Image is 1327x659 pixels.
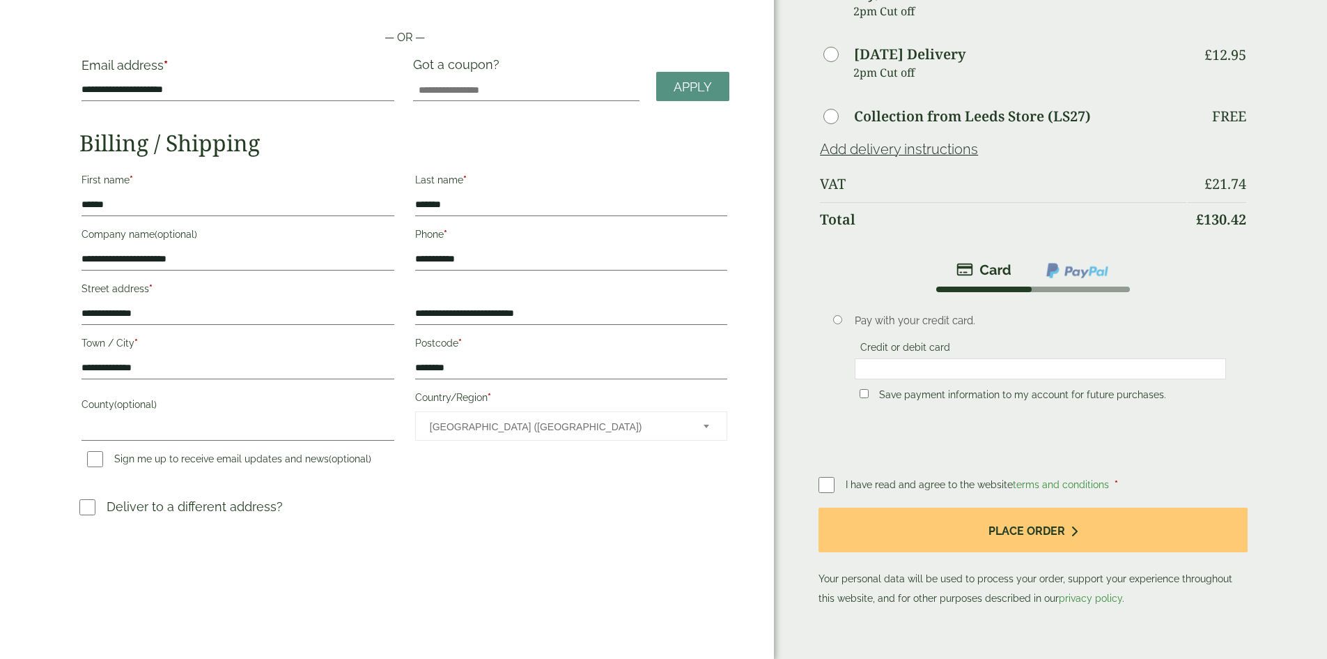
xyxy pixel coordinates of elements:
span: Country/Region [415,411,727,441]
label: Phone [415,225,727,248]
abbr: required [1115,479,1118,490]
span: Apply [674,79,712,95]
th: Total [820,202,1186,236]
bdi: 130.42 [1196,210,1246,229]
abbr: required [444,229,447,240]
p: Your personal data will be used to process your order, support your experience throughout this we... [818,508,1247,609]
th: VAT [820,167,1186,201]
span: £ [1204,174,1212,193]
abbr: required [134,338,138,349]
p: — OR — [79,29,729,46]
abbr: required [488,392,491,403]
label: Email address [82,59,394,79]
span: (optional) [114,399,157,410]
iframe: Secure card payment input frame [859,363,1222,375]
img: ppcp-gateway.png [1045,262,1110,280]
label: County [82,395,394,418]
p: Pay with your credit card. [855,313,1226,328]
a: privacy policy [1059,593,1122,604]
p: 2pm Cut off [853,62,1186,83]
bdi: 21.74 [1204,174,1246,193]
a: Apply [656,72,729,102]
abbr: required [130,174,133,185]
span: (optional) [155,229,197,240]
abbr: required [164,58,168,73]
h2: Billing / Shipping [79,130,729,156]
abbr: required [463,174,467,185]
input: Sign me up to receive email updates and news(optional) [87,451,103,467]
span: United Kingdom (UK) [430,412,685,441]
p: 2pm Cut off [853,1,1186,22]
label: [DATE] Delivery [854,47,965,61]
a: Add delivery instructions [820,141,978,158]
label: Postcode [415,333,727,357]
label: Save payment information to my account for future purchases. [874,389,1172,404]
label: Last name [415,170,727,194]
span: £ [1196,210,1204,229]
label: Town / City [82,333,394,357]
label: Country/Region [415,388,727,411]
button: Place order [818,508,1247,553]
label: Got a coupon? [413,57,505,79]
a: terms and conditions [1013,479,1109,490]
abbr: required [458,338,462,349]
p: Free [1212,108,1246,125]
label: Collection from Leeds Store (LS27) [854,109,1091,123]
span: (optional) [329,453,371,464]
span: I have read and agree to the website [846,479,1112,490]
label: Company name [82,225,394,248]
label: Credit or debit card [855,342,956,357]
label: First name [82,170,394,194]
p: Deliver to a different address? [107,497,283,516]
bdi: 12.95 [1204,45,1246,64]
label: Street address [82,279,394,303]
label: Sign me up to receive email updates and news [82,453,377,469]
abbr: required [149,283,153,294]
img: stripe.png [956,262,1011,278]
span: £ [1204,45,1212,64]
